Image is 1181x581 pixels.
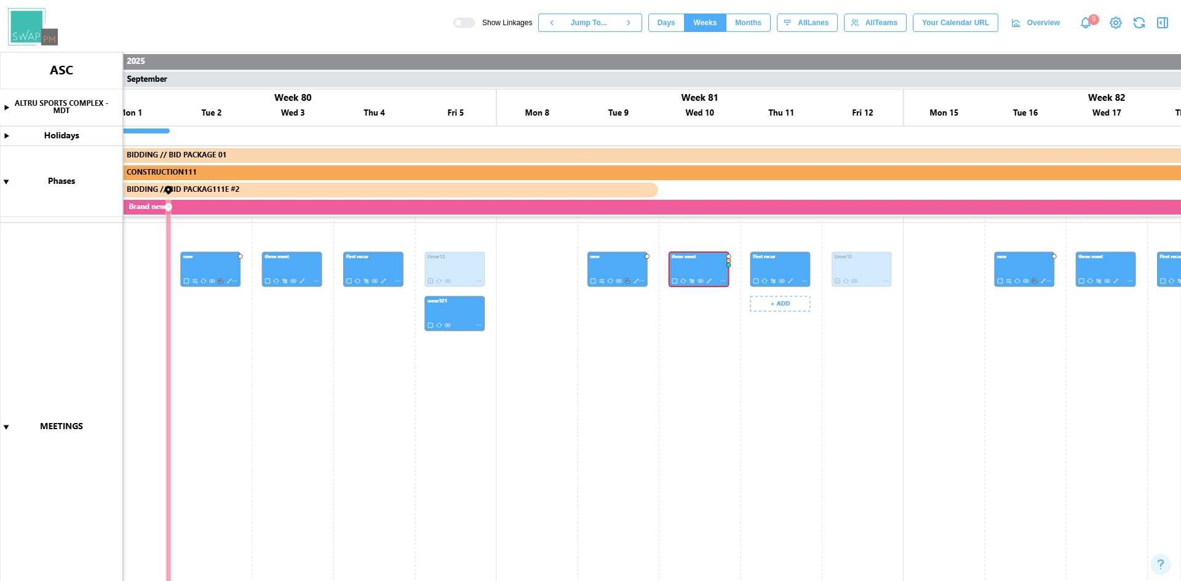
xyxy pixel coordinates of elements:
[1075,12,1096,33] a: Notifications
[475,18,532,28] span: Show Linkages
[1107,14,1124,31] a: View Project
[8,8,58,45] img: Swap PM Logo
[1154,14,1171,31] button: Open Drawer
[658,14,675,31] span: Days
[1088,14,1099,25] div: 9
[798,14,829,31] span: All Lanes
[685,14,726,32] button: Weeks
[571,14,607,31] span: Jump To...
[726,14,771,32] button: Months
[777,14,838,32] button: AllLanes
[913,14,998,32] button: Your Calendar URL
[865,14,897,31] span: All Teams
[1004,14,1069,32] a: Overview
[694,14,717,31] span: Weeks
[735,14,761,31] span: Months
[1027,14,1060,31] span: Overview
[844,14,907,32] button: AllTeams
[565,14,615,32] button: Jump To...
[922,14,989,31] span: Your Calendar URL
[1131,14,1148,31] button: Refresh Grid
[648,14,685,32] button: Days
